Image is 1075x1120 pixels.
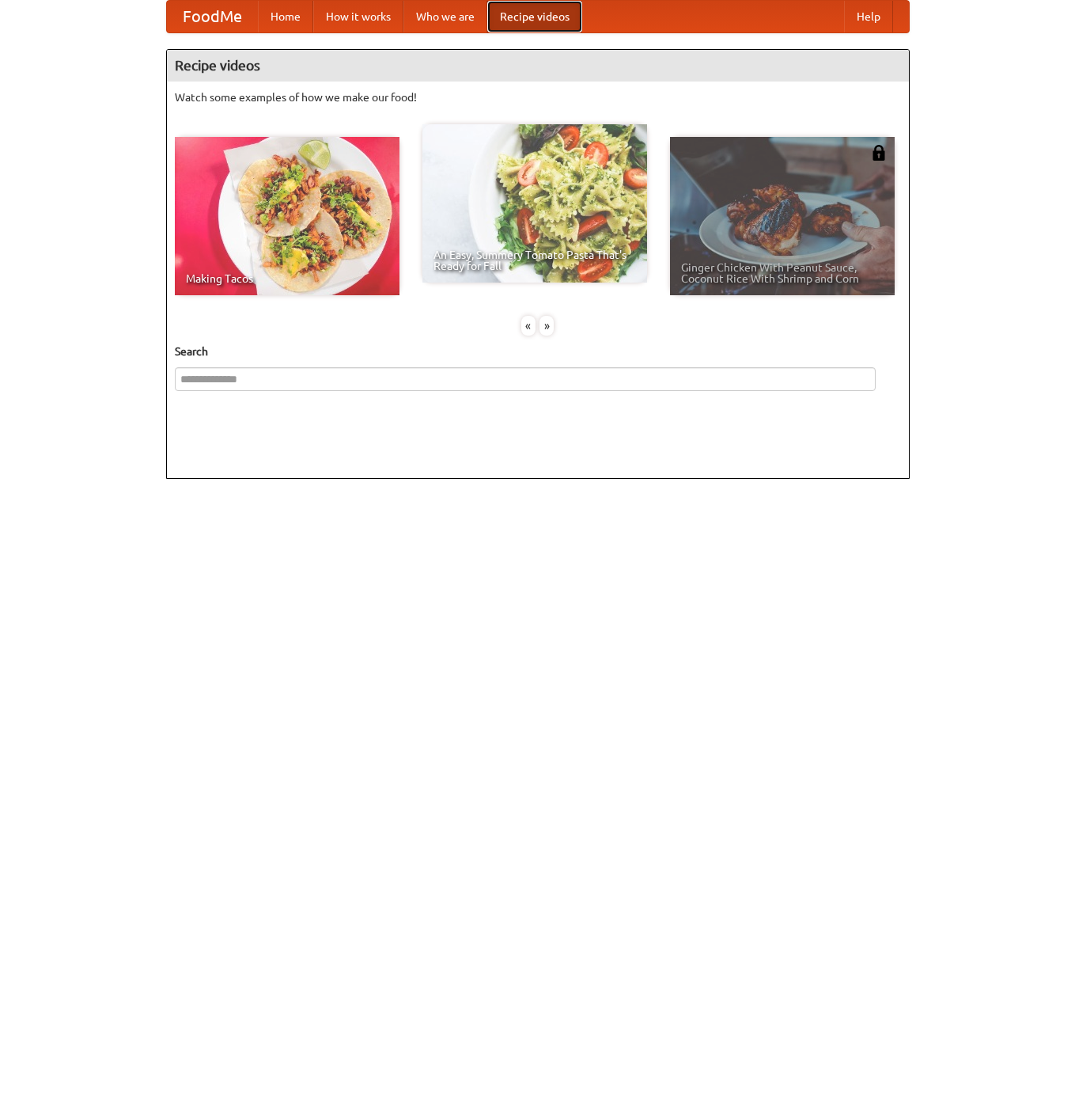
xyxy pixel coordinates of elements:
h4: Recipe videos [167,50,909,82]
a: An Easy, Summery Tomato Pasta That's Ready for Fall [422,124,647,283]
a: How it works [313,1,403,32]
div: » [539,316,554,336]
a: Making Tacos [175,137,399,295]
p: Watch some examples of how we make our food! [175,89,901,105]
a: Help [844,1,893,32]
div: « [521,316,536,336]
span: An Easy, Summery Tomato Pasta That's Ready for Fall [433,249,636,271]
a: FoodMe [167,1,258,32]
img: 483408.png [871,145,887,161]
a: Home [258,1,313,32]
a: Who we are [403,1,487,32]
h5: Search [175,344,901,359]
span: Making Tacos [186,273,388,284]
a: Recipe videos [487,1,582,32]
